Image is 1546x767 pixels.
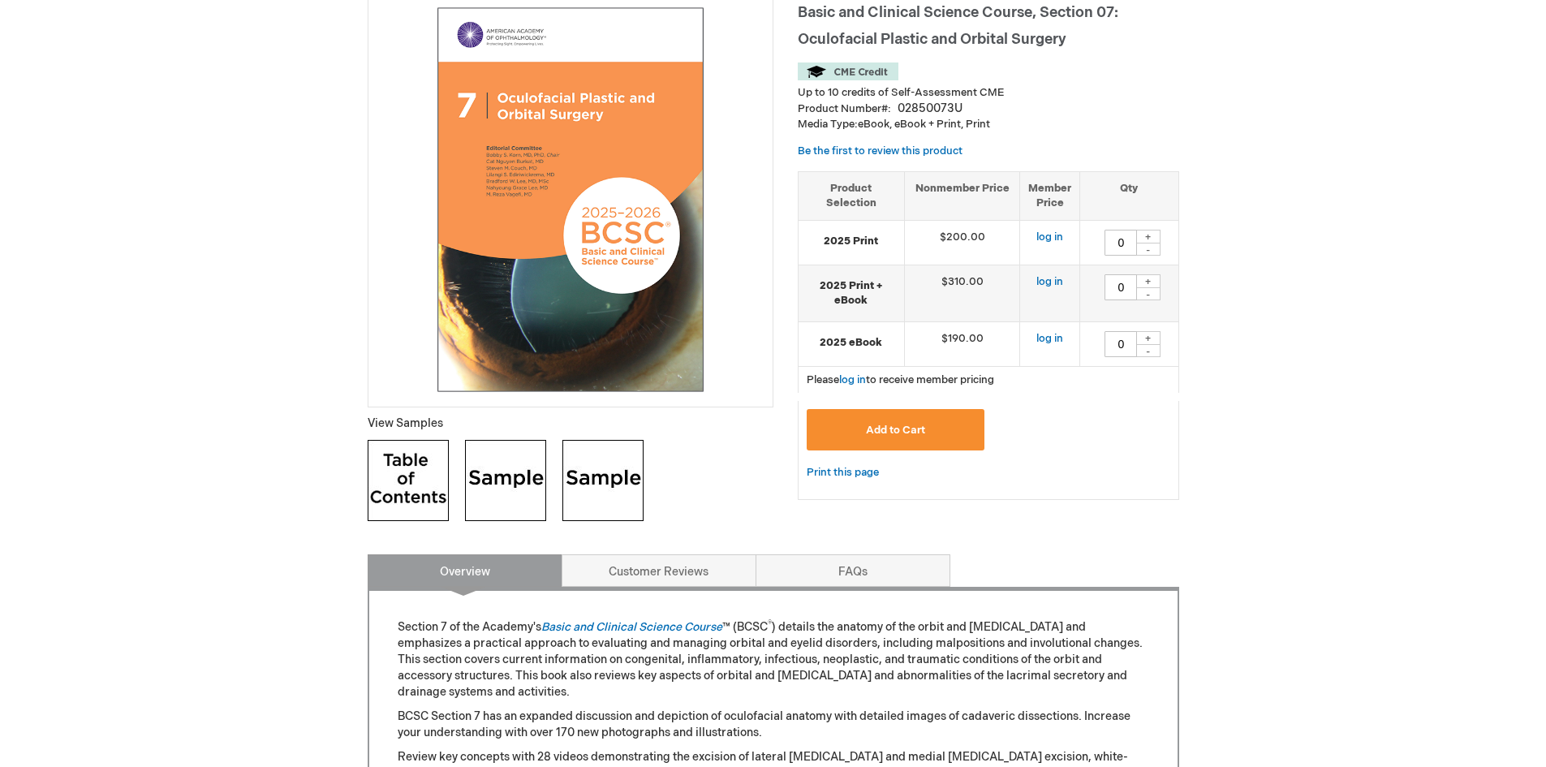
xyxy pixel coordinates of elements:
div: + [1136,331,1161,345]
strong: Media Type: [798,118,858,131]
strong: 2025 Print + eBook [807,278,896,308]
li: Up to 10 credits of Self-Assessment CME [798,85,1179,101]
a: Customer Reviews [562,554,756,587]
th: Product Selection [799,171,905,220]
img: CME Credit [798,62,898,80]
td: $200.00 [904,220,1020,265]
th: Member Price [1020,171,1080,220]
div: 02850073U [898,101,962,117]
p: Section 7 of the Academy's ™ (BCSC ) details the anatomy of the orbit and [MEDICAL_DATA] and emph... [398,619,1149,700]
a: Overview [368,554,562,587]
a: Be the first to review this product [798,144,962,157]
strong: 2025 eBook [807,335,896,351]
sup: ® [768,619,772,629]
span: Please to receive member pricing [807,373,994,386]
button: Add to Cart [807,409,985,450]
input: Qty [1105,230,1137,256]
p: BCSC Section 7 has an expanded discussion and depiction of oculofacial anatomy with detailed imag... [398,709,1149,741]
td: $190.00 [904,321,1020,366]
strong: Product Number [798,102,891,115]
strong: 2025 Print [807,234,896,249]
div: - [1136,243,1161,256]
img: Click to view [465,440,546,521]
p: eBook, eBook + Print, Print [798,117,1179,132]
th: Qty [1080,171,1178,220]
span: Add to Cart [866,424,925,437]
a: log in [1036,275,1063,288]
div: - [1136,287,1161,300]
div: - [1136,344,1161,357]
img: Basic and Clinical Science Course, Section 07: Oculofacial Plastic and Orbital Surgery [377,6,764,394]
a: log in [1036,231,1063,243]
div: + [1136,274,1161,288]
a: log in [839,373,866,386]
input: Qty [1105,331,1137,357]
input: Qty [1105,274,1137,300]
th: Nonmember Price [904,171,1020,220]
img: Click to view [562,440,644,521]
img: Click to view [368,440,449,521]
a: FAQs [756,554,950,587]
a: Basic and Clinical Science Course [541,620,722,634]
a: log in [1036,332,1063,345]
p: View Samples [368,416,773,432]
span: Basic and Clinical Science Course, Section 07: Oculofacial Plastic and Orbital Surgery [798,4,1118,48]
td: $310.00 [904,265,1020,321]
a: Print this page [807,463,879,483]
div: + [1136,230,1161,243]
